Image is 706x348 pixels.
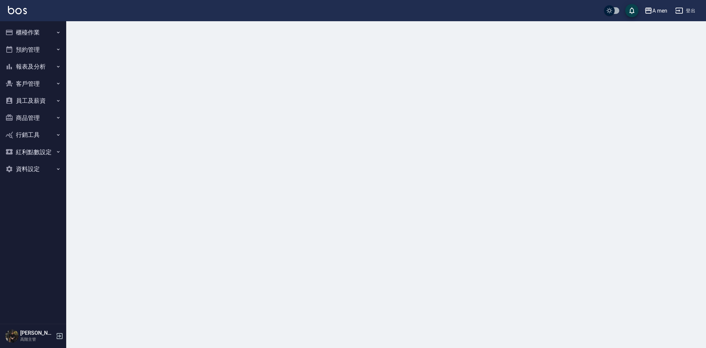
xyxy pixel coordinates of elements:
[8,6,27,14] img: Logo
[3,109,64,127] button: 商品管理
[3,41,64,58] button: 預約管理
[3,24,64,41] button: 櫃檯作業
[625,4,638,17] button: save
[3,144,64,161] button: 紅利點數設定
[3,160,64,178] button: 資料設定
[673,5,698,17] button: 登出
[652,7,667,15] div: A men
[20,330,54,336] h5: [PERSON_NAME]
[3,126,64,144] button: 行銷工具
[642,4,670,18] button: A men
[20,336,54,342] p: 高階主管
[3,58,64,75] button: 報表及分析
[3,75,64,92] button: 客戶管理
[5,329,19,343] img: Person
[3,92,64,109] button: 員工及薪資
